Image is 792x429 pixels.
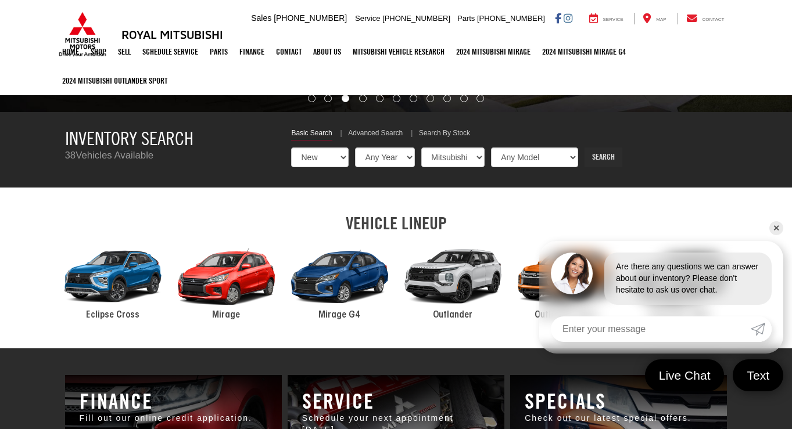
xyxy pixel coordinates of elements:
span: Outlander [433,311,472,320]
select: Choose Vehicle Condition from the dropdown [291,147,349,167]
li: Go to slide number 9. [443,95,451,102]
span: Outlander Sport [535,311,598,320]
div: Are there any questions we can answer about our inventory? Please don't hesitate to ask us over c... [604,253,772,305]
img: Agent profile photo [551,253,593,294]
h3: Inventory Search [65,128,274,149]
a: 2024 Mitsubishi Mirage [450,37,536,66]
div: 2024 Mitsubishi Outlander [396,239,510,315]
a: Sell [112,37,137,66]
input: Enter your message [551,316,751,342]
a: Live Chat [645,359,725,391]
div: 2024 Mitsubishi Outlander PHEV [623,239,736,315]
a: Instagram: Click to visit our Instagram page [564,13,572,23]
span: Parts [457,14,475,23]
a: Shop [85,37,112,66]
a: 2024 Mitsubishi Outlander Outlander [396,239,510,322]
li: Go to slide number 4. [359,95,367,102]
li: Go to slide number 10. [460,95,468,102]
a: Text [733,359,783,391]
span: Contact [702,17,724,22]
span: [PHONE_NUMBER] [477,14,545,23]
h2: VEHICLE LINEUP [56,214,736,233]
a: Search [585,147,622,167]
h3: Specials [525,390,712,413]
span: Sales [251,13,271,23]
a: Contact [678,13,733,24]
a: 2024 Mitsubishi Mirage G4 Mirage G4 [283,239,396,322]
a: 2024 Mitsubishi Outlander Sport Outlander Sport [510,239,623,322]
select: Choose Model from the dropdown [491,147,578,167]
span: Map [656,17,666,22]
a: Map [634,13,675,24]
span: [PHONE_NUMBER] [382,14,450,23]
a: Facebook: Click to visit our Facebook page [555,13,561,23]
select: Choose Make from the dropdown [421,147,485,167]
a: About Us [307,37,347,66]
li: Go to slide number 5. [376,95,384,102]
a: Basic Search [291,128,332,140]
a: Advanced Search [348,128,403,140]
span: Eclipse Cross [86,311,139,320]
a: Search By Stock [419,128,470,140]
h3: Service [302,390,490,413]
div: 2024 Mitsubishi Mirage [170,239,283,315]
p: Vehicles Available [65,149,274,163]
a: Mitsubishi Vehicle Research [347,37,450,66]
a: 2024 Mitsubishi Eclipse Cross Eclipse Cross [56,239,170,322]
li: Go to slide number 11. [476,95,484,102]
p: Fill out our online credit application. [80,413,267,424]
li: Go to slide number 8. [427,95,434,102]
span: Text [741,367,775,383]
h3: Royal Mitsubishi [121,28,223,41]
a: Submit [751,316,772,342]
a: Parts: Opens in a new tab [204,37,234,66]
div: 2024 Mitsubishi Outlander Sport [510,239,623,315]
a: Finance [234,37,270,66]
a: Service [580,13,632,24]
span: Service [355,14,380,23]
li: Go to slide number 7. [410,95,417,102]
p: Check out our latest special offers. [525,413,712,424]
div: 2024 Mitsubishi Mirage G4 [283,239,396,315]
span: Service [603,17,623,22]
span: 38 [65,150,76,161]
li: Go to slide number 3. [342,95,349,102]
li: Go to slide number 6. [393,95,400,102]
span: Live Chat [653,367,716,383]
a: 2024 Mitsubishi Mirage Mirage [170,239,283,322]
span: Mirage [212,311,240,320]
span: [PHONE_NUMBER] [274,13,347,23]
li: Go to slide number 2. [324,95,332,102]
a: Contact [270,37,307,66]
a: Schedule Service: Opens in a new tab [137,37,204,66]
div: 2024 Mitsubishi Eclipse Cross [56,239,170,315]
img: Mitsubishi [56,12,109,57]
a: 2024 Mitsubishi Mirage G4 [536,37,632,66]
a: 2024 Mitsubishi Outlander PHEV Outlander PHEV [623,239,736,322]
li: Go to slide number 1. [308,95,316,102]
span: Mirage G4 [318,311,360,320]
h3: Finance [80,390,267,413]
a: 2024 Mitsubishi Outlander SPORT [56,66,173,95]
a: Home [56,37,85,66]
select: Choose Year from the dropdown [355,147,415,167]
